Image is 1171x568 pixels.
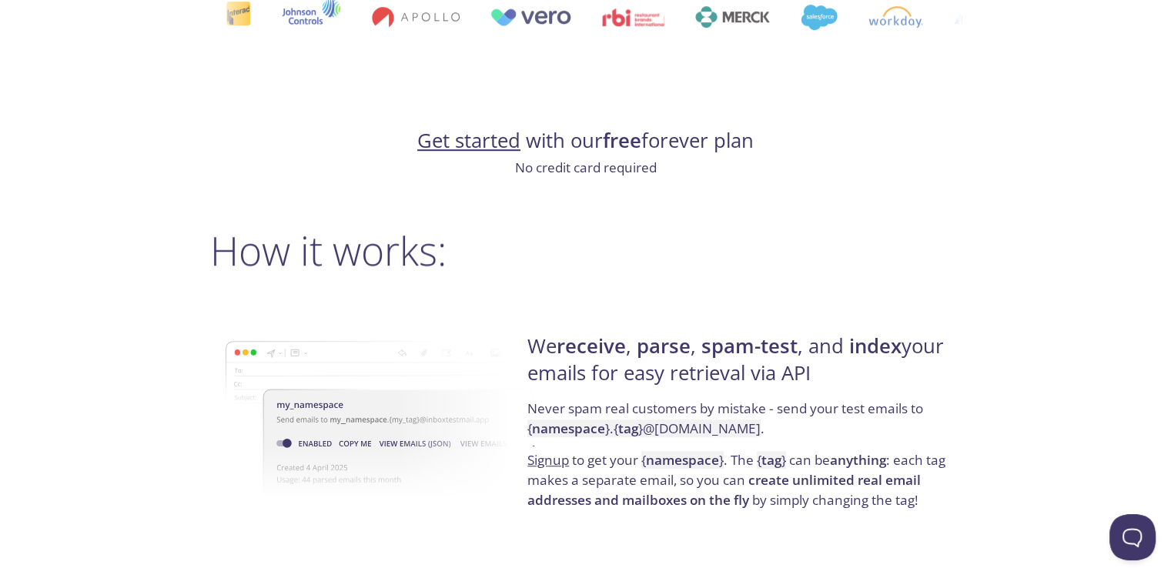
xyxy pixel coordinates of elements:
img: salesforce [794,5,831,30]
img: rbi [596,8,658,26]
p: to get your . The can be : each tag makes a separate email, so you can by simply changing the tag! [527,450,956,510]
a: Get started [417,127,520,154]
strong: namespace [646,451,719,469]
strong: namespace [532,419,605,437]
strong: index [849,332,902,359]
a: Signup [527,451,569,469]
h4: We , , , and your emails for easy retrieval via API [527,333,956,399]
strong: anything [830,451,886,469]
strong: parse [637,332,691,359]
strong: tag [761,451,781,469]
h4: with our forever plan [210,128,962,154]
p: No credit card required [210,158,962,178]
strong: free [603,127,641,154]
code: { } [757,451,786,469]
img: apollo [365,6,453,28]
h2: How it works: [210,227,962,273]
strong: spam-test [701,332,798,359]
iframe: Help Scout Beacon - Open [1109,514,1156,560]
img: vero [483,8,565,26]
img: merck [688,6,763,28]
img: namespace-image [226,298,539,541]
strong: tag [618,419,638,437]
code: { } [641,451,724,469]
code: { } . { } @[DOMAIN_NAME] [527,419,761,437]
strong: create unlimited real email addresses and mailboxes on the fly [527,471,921,509]
p: Never spam real customers by mistake - send your test emails to . [527,399,956,450]
strong: receive [557,332,626,359]
img: workday [862,6,917,28]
